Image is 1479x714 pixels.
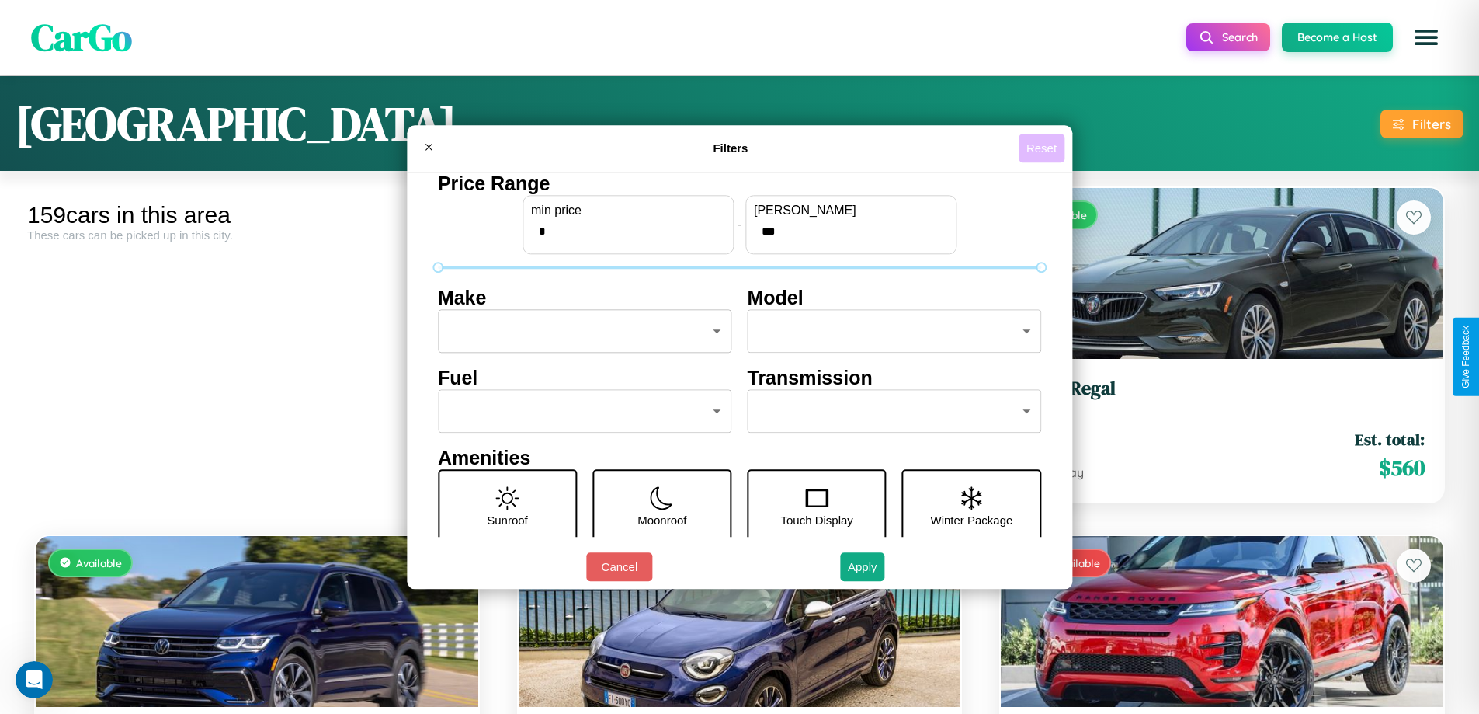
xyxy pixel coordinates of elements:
button: Open menu [1404,16,1448,59]
div: 159 cars in this area [27,202,487,228]
button: Search [1186,23,1270,51]
a: Buick Regal2023 [1019,378,1425,416]
span: CarGo [31,12,132,63]
label: [PERSON_NAME] [754,204,948,218]
h4: Model [748,287,1042,309]
p: Winter Package [931,510,1013,531]
span: $ 560 [1379,452,1425,483]
iframe: Intercom live chat [16,661,53,698]
label: min price [531,204,725,218]
span: Search [1222,30,1258,44]
button: Reset [1019,134,1064,162]
div: Filters [1412,116,1451,132]
p: Sunroof [487,510,528,531]
h4: Amenities [438,447,1041,469]
h4: Fuel [438,367,732,389]
span: Available [76,556,122,569]
h4: Make [438,287,732,309]
button: Apply [840,552,885,581]
h1: [GEOGRAPHIC_DATA] [16,92,457,155]
p: - [738,214,741,235]
div: Give Feedback [1460,326,1471,388]
h4: Filters [443,141,1019,155]
p: Touch Display [780,510,852,531]
p: Moonroof [637,510,686,531]
button: Cancel [586,552,652,581]
button: Become a Host [1282,23,1393,52]
h3: Buick Regal [1019,378,1425,400]
h4: Price Range [438,172,1041,195]
span: Est. total: [1355,428,1425,451]
h4: Transmission [748,367,1042,389]
button: Filters [1380,110,1463,138]
div: These cars can be picked up in this city. [27,228,487,242]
